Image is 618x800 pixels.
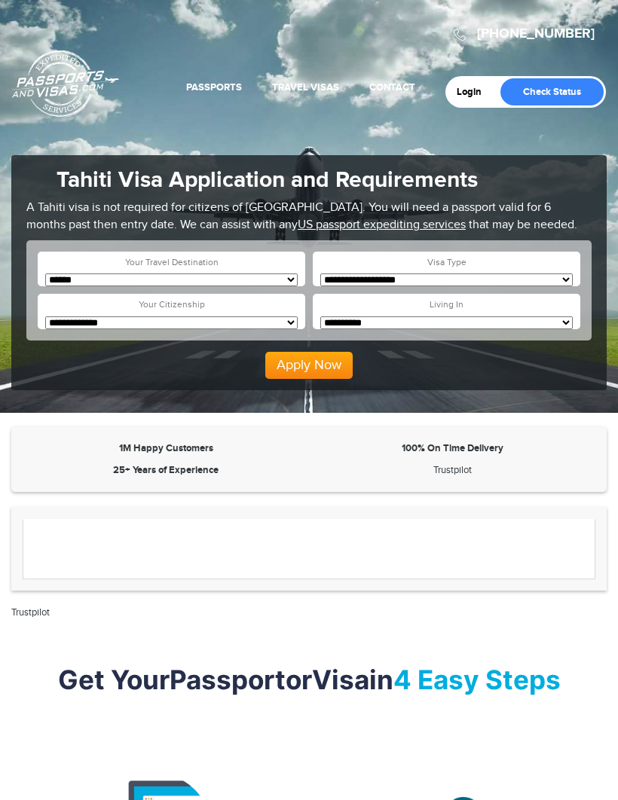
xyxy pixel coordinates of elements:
[170,664,286,695] strong: Passport
[113,464,219,476] strong: 25+ Years of Experience
[272,81,339,93] a: Travel Visas
[393,664,561,695] mark: 4 Easy Steps
[500,78,604,105] a: Check Status
[119,442,213,454] strong: 1M Happy Customers
[433,464,472,476] a: Trustpilot
[139,298,205,311] label: Your Citizenship
[477,26,595,42] a: [PHONE_NUMBER]
[402,442,503,454] strong: 100% On Time Delivery
[186,81,242,93] a: Passports
[11,658,607,703] h2: Get Your or in
[26,166,592,194] h1: Tahiti Visa Application and Requirements
[457,86,492,98] a: Login
[312,664,369,695] strong: Visa
[11,606,50,618] a: Trustpilot
[369,81,415,93] a: Contact
[430,298,463,311] label: Living In
[12,50,119,118] a: Passports & [DOMAIN_NAME]
[265,352,353,379] button: Apply Now
[427,256,467,269] label: Visa Type
[298,218,466,232] a: US passport expediting services
[125,256,219,269] label: Your Travel Destination
[26,200,592,234] p: A Tahiti visa is not required for citizens of [GEOGRAPHIC_DATA]. You will need a passport valid f...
